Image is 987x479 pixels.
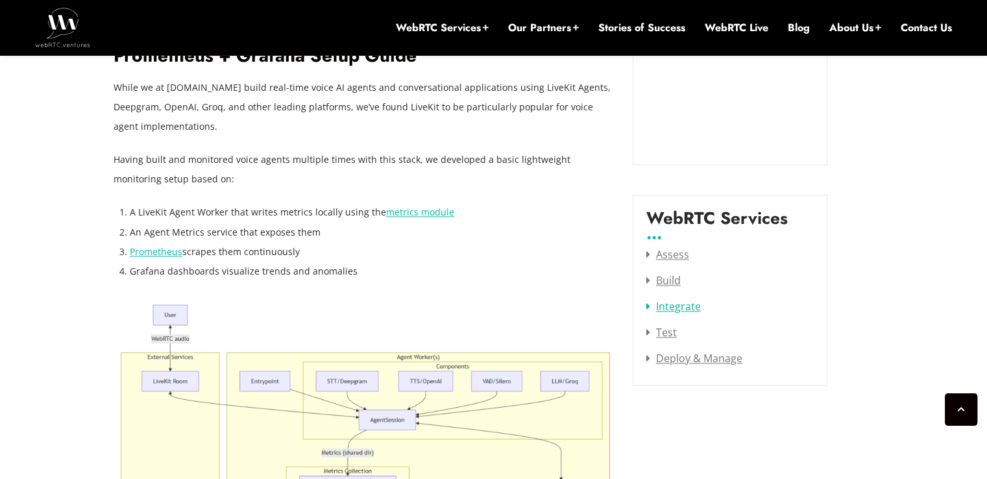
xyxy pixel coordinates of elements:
[901,21,952,35] a: Contact Us
[130,262,613,281] li: Grafana dashboards visualize trends and anomalies
[114,150,613,189] p: Having built and monitored voice agents multiple times with this stack, we developed a basic ligh...
[646,247,689,262] a: Assess
[114,45,613,68] h2: Prometheus + Grafana Setup Guide
[508,21,579,35] a: Our Partners
[598,21,685,35] a: Stories of Success
[35,8,90,47] img: WebRTC.ventures
[705,21,768,35] a: WebRTC Live
[130,223,613,242] li: An Agent Metrics service that exposes them
[646,351,742,365] a: Deploy & Manage
[829,21,881,35] a: About Us
[130,245,182,258] a: Prometheus
[646,325,677,339] a: Test
[646,208,788,238] label: WebRTC Services
[386,206,454,218] a: metrics module
[396,21,489,35] a: WebRTC Services
[130,242,613,262] li: scrapes them continuously
[114,78,613,136] p: While we at [DOMAIN_NAME] build real-time voice AI agents and conversational applications using L...
[130,203,613,222] li: A LiveKit Agent Worker that writes metrics locally using the
[788,21,810,35] a: Blog
[646,299,701,313] a: Integrate
[646,273,681,288] a: Build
